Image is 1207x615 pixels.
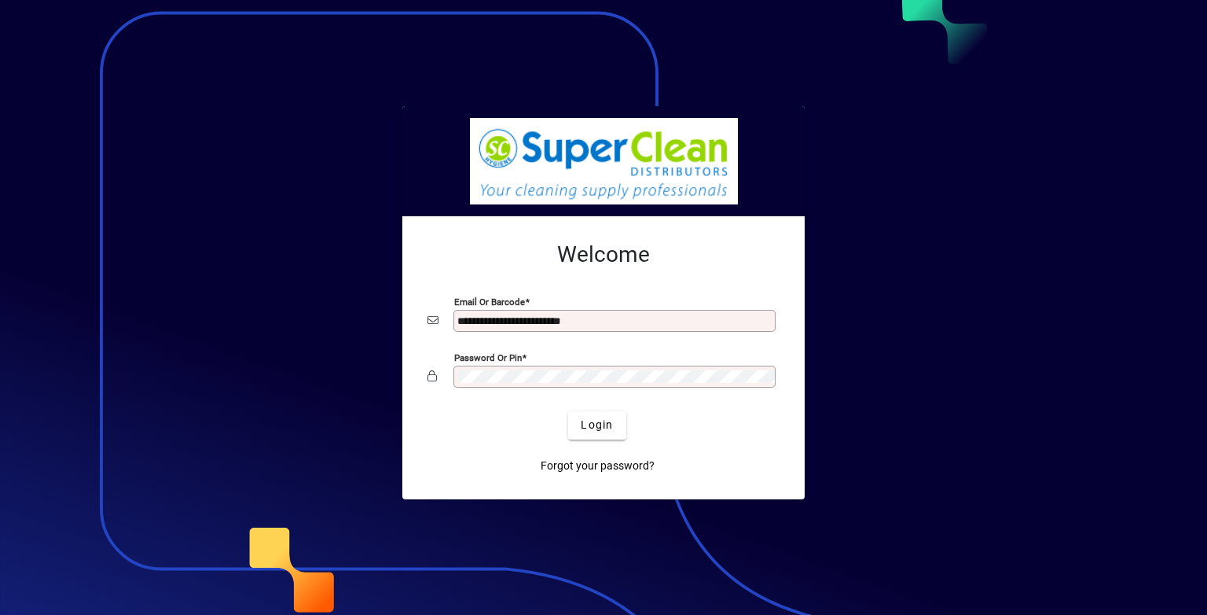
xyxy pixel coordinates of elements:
[427,241,780,268] h2: Welcome
[541,458,655,474] span: Forgot your password?
[454,352,522,363] mat-label: Password or Pin
[534,452,661,481] a: Forgot your password?
[581,417,613,433] span: Login
[568,411,626,440] button: Login
[454,296,525,307] mat-label: Email or Barcode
